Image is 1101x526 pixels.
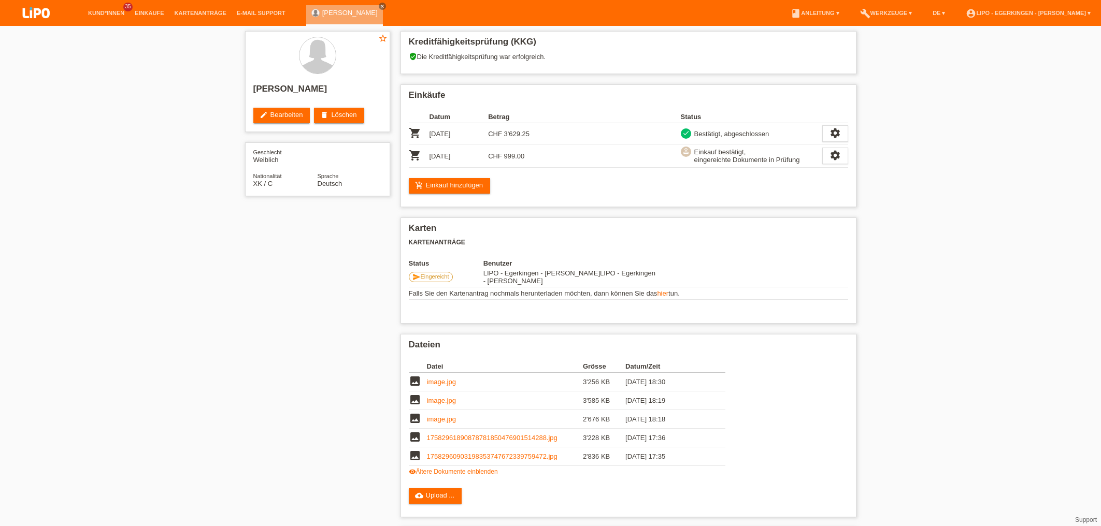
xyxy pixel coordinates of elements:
td: 3'585 KB [583,391,625,410]
i: delete [320,111,328,119]
th: Datei [427,360,583,373]
i: settings [830,127,841,139]
div: Die Kreditfähigkeitsprüfung war erfolgreich. [409,52,848,68]
h2: Einkäufe [409,90,848,106]
i: star_border [378,34,388,43]
a: Support [1075,516,1097,523]
i: send [412,273,421,281]
td: [DATE] 18:30 [625,373,710,391]
a: E-Mail Support [232,10,291,16]
td: Falls Sie den Kartenantrag nochmals herunterladen möchten, dann können Sie das tun. [409,287,848,300]
i: edit [260,111,268,119]
i: cloud_upload [415,491,423,500]
i: POSP00027763 [409,149,421,162]
div: Einkauf bestätigt, eingereichte Dokumente in Prüfung [691,147,800,165]
span: Deutsch [318,180,342,187]
td: [DATE] 18:18 [625,410,710,429]
i: POSP00026551 [409,127,421,139]
span: Geschlecht [253,149,282,155]
a: image.jpg [427,397,456,404]
i: settings [830,150,841,161]
a: editBearbeiten [253,108,310,123]
div: Bestätigt, abgeschlossen [691,128,769,139]
a: Einkäufe [130,10,169,16]
i: image [409,449,421,462]
td: [DATE] 17:35 [625,447,710,466]
td: 2'676 KB [583,410,625,429]
i: add_shopping_cart [415,181,423,189]
td: [DATE] [430,123,489,144]
h2: Kreditfähigkeitsprüfung (KKG) [409,37,848,52]
span: 35 [123,3,133,11]
i: approval [682,148,690,155]
span: Sprache [318,173,339,179]
a: close [379,3,386,10]
td: 3'256 KB [583,373,625,391]
a: LIPO pay [10,21,62,29]
td: 2'836 KB [583,447,625,466]
i: image [409,431,421,443]
a: add_shopping_cartEinkauf hinzufügen [409,178,491,194]
a: visibilityÄltere Dokumente einblenden [409,468,498,475]
i: verified_user [409,52,417,61]
h2: [PERSON_NAME] [253,84,382,99]
i: image [409,375,421,387]
span: 28.08.2025 [483,269,655,285]
a: star_border [378,34,388,45]
h3: Kartenanträge [409,239,848,246]
h2: Dateien [409,340,848,355]
a: buildWerkzeuge ▾ [855,10,918,16]
a: Kund*innen [83,10,130,16]
a: 17582961890878781850476901514288.jpg [427,434,557,442]
a: [PERSON_NAME] [322,9,378,17]
th: Benutzer [483,259,659,267]
td: 3'228 KB [583,429,625,447]
a: image.jpg [427,415,456,423]
i: check [682,129,690,137]
th: Grösse [583,360,625,373]
td: [DATE] 18:19 [625,391,710,410]
i: build [860,8,870,19]
td: CHF 3'629.25 [488,123,547,144]
th: Datum [430,111,489,123]
a: 17582960903198353747672339759472.jpg [427,452,557,460]
span: Eingereicht [421,273,449,280]
a: bookAnleitung ▾ [785,10,844,16]
a: account_circleLIPO - Egerkingen - [PERSON_NAME] ▾ [961,10,1096,16]
span: 23.08.2025 [483,269,600,277]
td: CHF 999.00 [488,144,547,168]
a: cloud_uploadUpload ... [409,488,462,504]
th: Status [409,259,483,267]
i: image [409,412,421,425]
i: book [791,8,801,19]
i: image [409,393,421,406]
a: DE ▾ [927,10,950,16]
i: close [380,4,385,9]
th: Betrag [488,111,547,123]
a: image.jpg [427,378,456,386]
span: Kosovo / C / 21.07.2002 [253,180,273,187]
a: deleteLöschen [314,108,364,123]
th: Datum/Zeit [625,360,710,373]
a: hier [657,289,668,297]
i: visibility [409,468,416,475]
div: Weiblich [253,148,318,164]
h2: Karten [409,223,848,239]
span: Nationalität [253,173,282,179]
th: Status [681,111,822,123]
a: Kartenanträge [169,10,232,16]
i: account_circle [966,8,976,19]
td: [DATE] 17:36 [625,429,710,447]
td: [DATE] [430,144,489,168]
